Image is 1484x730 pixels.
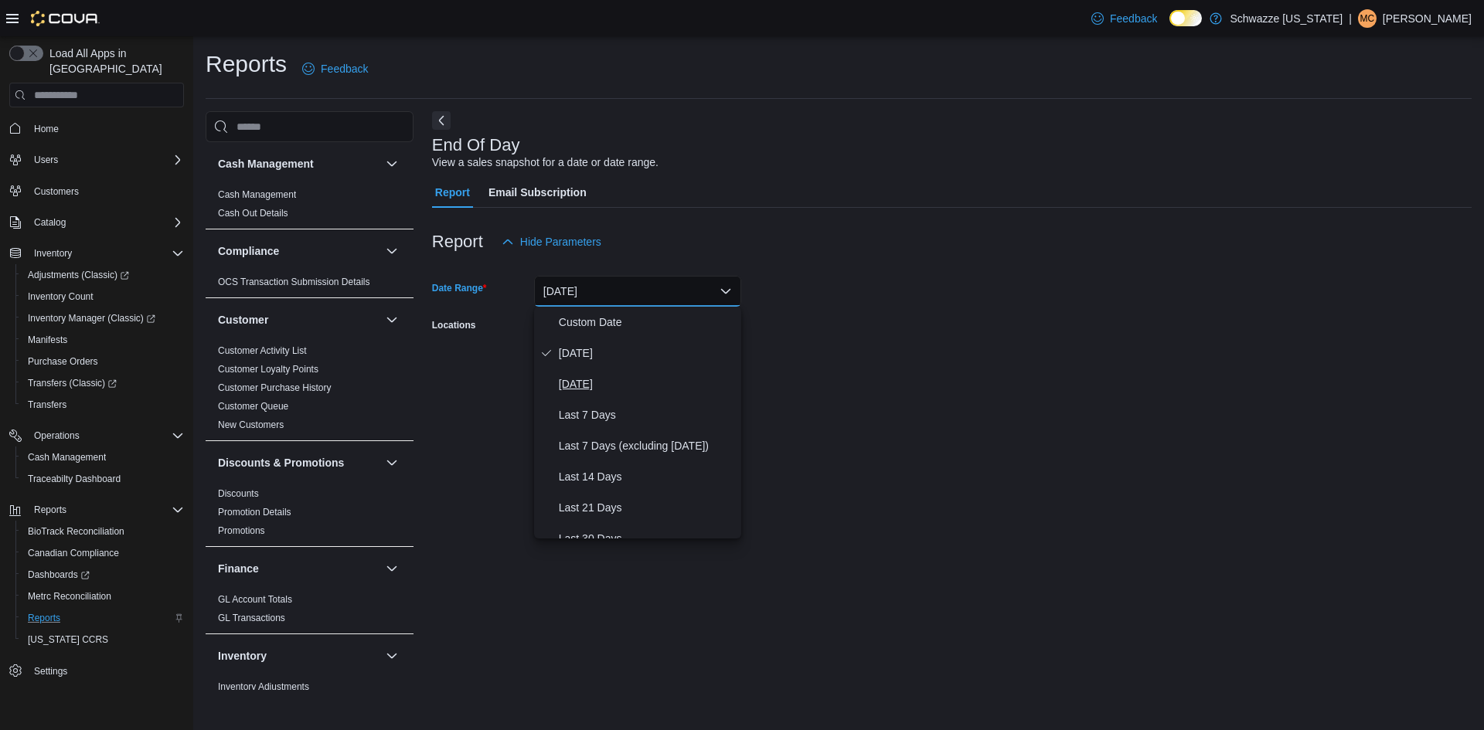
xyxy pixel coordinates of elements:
a: Inventory Count [22,287,100,306]
span: Customer Queue [218,400,288,413]
button: Operations [3,425,190,446]
span: Inventory Manager (Classic) [28,312,155,324]
span: [DATE] [559,344,735,362]
span: Customer Activity List [218,345,307,357]
h3: End Of Day [432,136,520,154]
span: Email Subscription [488,177,587,208]
div: View a sales snapshot for a date or date range. [432,154,659,171]
span: Home [28,118,184,138]
span: Metrc Reconciliation [28,590,111,603]
button: Inventory Count [15,286,190,307]
a: Customer Activity List [218,345,307,356]
span: Manifests [22,331,184,349]
label: Date Range [432,282,487,294]
button: Inventory [218,648,380,664]
span: Catalog [34,216,66,229]
a: Cash Management [22,448,112,467]
button: Inventory [383,647,401,665]
span: Reports [22,609,184,627]
span: Inventory Count [28,290,94,303]
span: MC [1360,9,1375,28]
span: GL Transactions [218,612,285,624]
button: Cash Management [218,156,380,171]
span: Home [34,123,59,135]
div: Michael Cornelius [1358,9,1377,28]
img: Cova [31,11,100,26]
a: Cash Management [218,189,296,200]
span: BioTrack Reconciliation [22,522,184,541]
a: Discounts [218,488,259,499]
span: [US_STATE] CCRS [28,633,108,646]
a: Customer Loyalty Points [218,364,318,375]
button: Customer [218,312,380,328]
button: [US_STATE] CCRS [15,629,190,650]
span: Dark Mode [1169,26,1170,27]
span: Inventory Manager (Classic) [22,309,184,328]
a: Reports [22,609,66,627]
a: Feedback [296,53,374,84]
button: Traceabilty Dashboard [15,468,190,490]
h3: Report [432,233,483,251]
button: Finance [383,559,401,578]
p: Schwazze [US_STATE] [1230,9,1343,28]
a: [US_STATE] CCRS [22,630,114,649]
button: Reports [28,501,73,519]
span: Inventory [28,244,184,263]
span: [DATE] [559,375,735,393]
a: Transfers [22,396,73,414]
a: Dashboards [15,564,190,586]
span: Customers [28,182,184,201]
button: Next [432,111,451,130]
a: Feedback [1085,3,1163,34]
h3: Customer [218,312,268,328]
a: Transfers (Classic) [22,374,123,392]
span: Users [34,154,58,166]
p: | [1349,9,1352,28]
button: Users [3,149,190,171]
a: Transfers (Classic) [15,372,190,394]
a: Customer Purchase History [218,382,332,393]
span: Cash Management [28,451,106,463]
a: Adjustments (Classic) [22,266,135,284]
input: Dark Mode [1169,10,1202,26]
button: Metrc Reconciliation [15,586,190,607]
span: Customers [34,185,79,198]
span: Transfers (Classic) [28,377,117,389]
span: Last 7 Days (excluding [DATE]) [559,436,735,455]
span: Cash Management [22,448,184,467]
span: Report [435,177,470,208]
button: Reports [3,499,190,521]
button: Users [28,151,64,169]
span: Reports [28,501,184,519]
button: Inventory [3,243,190,264]
span: Settings [34,665,67,677]
span: Customer Loyalty Points [218,363,318,375]
a: Traceabilty Dashboard [22,470,127,488]
div: Compliance [206,273,414,297]
span: Last 30 Days [559,529,735,548]
button: Manifests [15,329,190,351]
span: Operations [28,426,184,445]
span: Canadian Compliance [28,547,119,559]
button: Purchase Orders [15,351,190,372]
span: Promotion Details [218,506,291,518]
a: Settings [28,662,73,681]
span: Reports [28,612,60,624]
span: Washington CCRS [22,630,184,649]
span: Canadian Compliance [22,544,184,562]
span: Load All Apps in [GEOGRAPHIC_DATA] [43,46,184,76]
span: Adjustments (Classic) [28,269,129,281]
span: Cash Out Details [218,207,288,219]
a: Metrc Reconciliation [22,587,117,606]
span: OCS Transaction Submission Details [218,276,370,288]
nav: Complex example [9,110,184,722]
button: Inventory [28,244,78,263]
span: Feedback [1110,11,1157,26]
a: BioTrack Reconciliation [22,522,131,541]
span: Traceabilty Dashboard [22,470,184,488]
span: Metrc Reconciliation [22,587,184,606]
span: Discounts [218,487,259,500]
button: Customer [383,311,401,329]
span: Purchase Orders [28,355,98,368]
div: Finance [206,590,414,633]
